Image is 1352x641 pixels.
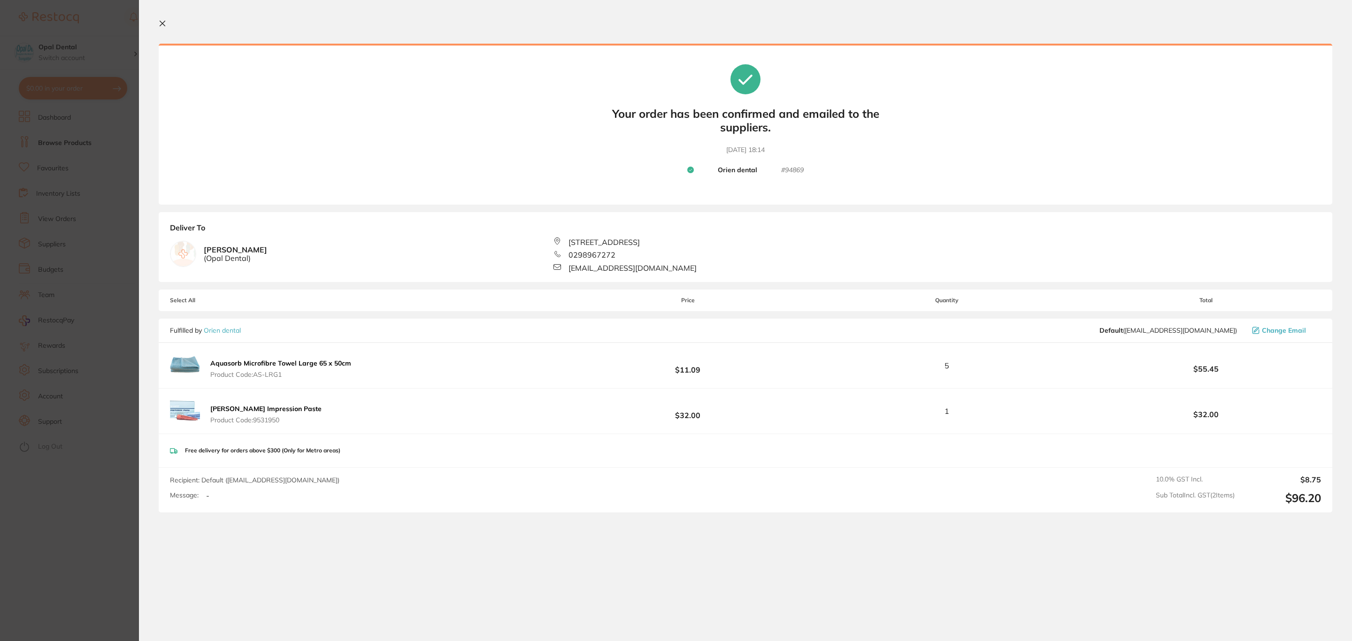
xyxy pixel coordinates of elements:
[170,327,241,334] p: Fulfilled by
[1099,327,1237,334] span: sales@orien.com.au
[573,357,803,374] b: $11.09
[207,359,354,379] button: Aquasorb Microfibre Towel Large 65 x 50cm Product Code:AS-LRG1
[1099,326,1123,335] b: Default
[1242,491,1321,505] output: $96.20
[170,223,1321,237] b: Deliver To
[568,238,640,246] span: [STREET_ADDRESS]
[781,166,804,175] small: # 94869
[718,166,757,175] b: Orien dental
[568,264,697,272] span: [EMAIL_ADDRESS][DOMAIN_NAME]
[1156,491,1235,505] span: Sub Total Incl. GST ( 2 Items)
[170,351,200,381] img: YzE0cThtdw
[1091,297,1321,304] span: Total
[204,254,267,262] span: ( Opal Dental )
[170,476,339,484] span: Recipient: Default ( [EMAIL_ADDRESS][DOMAIN_NAME] )
[210,359,351,367] b: Aquasorb Microfibre Towel Large 65 x 50cm
[945,407,949,415] span: 1
[170,491,199,499] label: Message:
[207,404,324,424] button: [PERSON_NAME] Impression Paste Product Code:9531950
[1091,365,1321,373] b: $55.45
[206,491,209,500] p: -
[210,371,351,378] span: Product Code: AS-LRG1
[1262,327,1306,334] span: Change Email
[568,251,615,259] span: 0298967272
[204,326,241,335] a: Orien dental
[1156,475,1235,484] span: 10.0 % GST Incl.
[1249,326,1321,335] button: Change Email
[170,396,200,426] img: cjFkeG10NQ
[1091,410,1321,419] b: $32.00
[210,404,322,413] b: [PERSON_NAME] Impression Paste
[170,297,264,304] span: Select All
[210,416,322,424] span: Product Code: 9531950
[1242,475,1321,484] output: $8.75
[605,107,886,134] b: Your order has been confirmed and emailed to the suppliers.
[170,241,196,267] img: empty.jpg
[945,361,949,370] span: 5
[204,245,267,263] b: [PERSON_NAME]
[185,447,340,454] p: Free delivery for orders above $300 (Only for Metro areas)
[573,297,803,304] span: Price
[573,403,803,420] b: $32.00
[803,297,1091,304] span: Quantity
